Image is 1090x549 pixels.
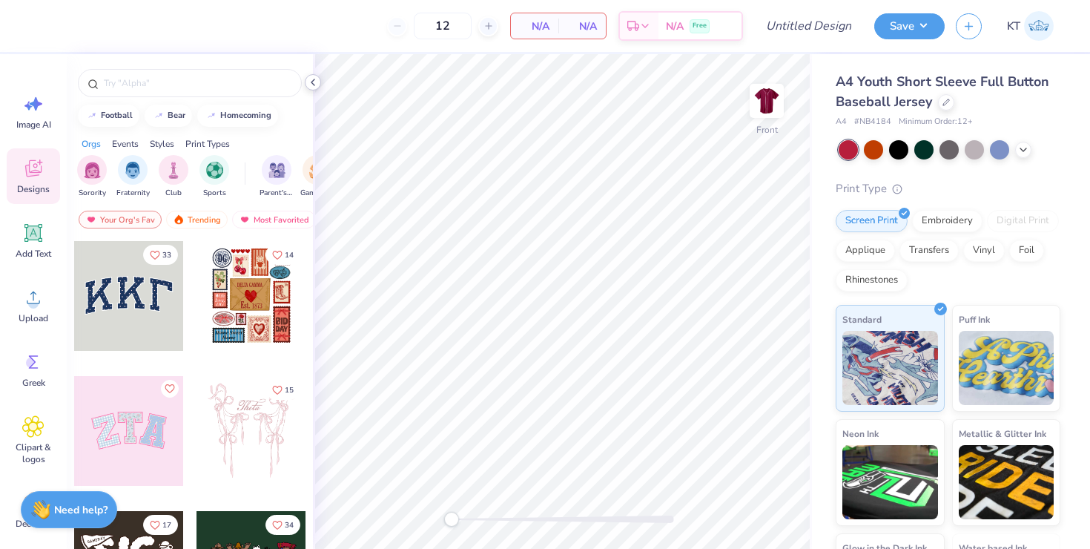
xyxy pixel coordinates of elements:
[1024,11,1054,41] img: Kaya Tong
[86,111,98,120] img: trend_line.gif
[166,211,228,229] div: Trending
[116,188,150,199] span: Fraternity
[22,377,45,389] span: Greek
[185,137,230,151] div: Print Types
[1007,18,1020,35] span: KT
[836,269,908,292] div: Rhinestones
[77,155,107,199] button: filter button
[159,155,188,199] div: filter for Club
[102,76,292,91] input: Try "Alpha"
[854,116,891,128] span: # NB4184
[9,441,58,465] span: Clipart & logos
[16,248,51,260] span: Add Text
[159,155,188,199] button: filter button
[309,162,326,179] img: Game Day Image
[143,245,178,265] button: Like
[752,86,782,116] img: Front
[145,105,192,127] button: bear
[260,155,294,199] button: filter button
[693,21,707,31] span: Free
[285,522,294,529] span: 34
[16,119,51,131] span: Image AI
[79,188,106,199] span: Sorority
[842,331,938,405] img: Standard
[16,518,51,530] span: Decorate
[260,188,294,199] span: Parent's Weekend
[842,426,879,441] span: Neon Ink
[899,116,973,128] span: Minimum Order: 12 +
[959,426,1046,441] span: Metallic & Glitter Ink
[836,116,847,128] span: A4
[19,312,48,324] span: Upload
[78,105,139,127] button: football
[125,162,141,179] img: Fraternity Image
[206,162,223,179] img: Sports Image
[912,210,982,232] div: Embroidery
[265,380,300,400] button: Like
[197,105,278,127] button: homecoming
[161,380,179,398] button: Like
[82,137,101,151] div: Orgs
[874,13,945,39] button: Save
[239,214,251,225] img: most_fav.gif
[173,214,185,225] img: trending.gif
[899,240,959,262] div: Transfers
[205,111,217,120] img: trend_line.gif
[84,162,101,179] img: Sorority Image
[963,240,1005,262] div: Vinyl
[79,211,162,229] div: Your Org's Fav
[836,180,1060,197] div: Print Type
[265,515,300,535] button: Like
[1000,11,1060,41] a: KT
[150,137,174,151] div: Styles
[842,312,882,327] span: Standard
[77,155,107,199] div: filter for Sorority
[168,111,185,119] div: bear
[300,155,334,199] div: filter for Game Day
[143,515,178,535] button: Like
[836,240,895,262] div: Applique
[842,445,938,519] img: Neon Ink
[268,162,285,179] img: Parent's Weekend Image
[199,155,229,199] button: filter button
[300,188,334,199] span: Game Day
[285,252,294,259] span: 14
[754,11,863,41] input: Untitled Design
[959,445,1054,519] img: Metallic & Glitter Ink
[199,155,229,199] div: filter for Sports
[567,19,597,34] span: N/A
[162,522,171,529] span: 17
[285,387,294,394] span: 15
[836,73,1049,111] span: A4 Youth Short Sleeve Full Button Baseball Jersey
[54,503,108,517] strong: Need help?
[756,123,778,137] div: Front
[165,162,182,179] img: Club Image
[165,188,182,199] span: Club
[17,183,50,195] span: Designs
[116,155,150,199] button: filter button
[444,512,459,527] div: Accessibility label
[300,155,334,199] button: filter button
[101,111,133,119] div: football
[232,211,316,229] div: Most Favorited
[987,210,1059,232] div: Digital Print
[220,111,271,119] div: homecoming
[260,155,294,199] div: filter for Parent's Weekend
[265,245,300,265] button: Like
[414,13,472,39] input: – –
[666,19,684,34] span: N/A
[116,155,150,199] div: filter for Fraternity
[112,137,139,151] div: Events
[85,214,97,225] img: most_fav.gif
[162,252,171,259] span: 33
[836,210,908,232] div: Screen Print
[153,111,165,120] img: trend_line.gif
[520,19,549,34] span: N/A
[959,312,990,327] span: Puff Ink
[203,188,226,199] span: Sports
[959,331,1054,405] img: Puff Ink
[1009,240,1044,262] div: Foil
